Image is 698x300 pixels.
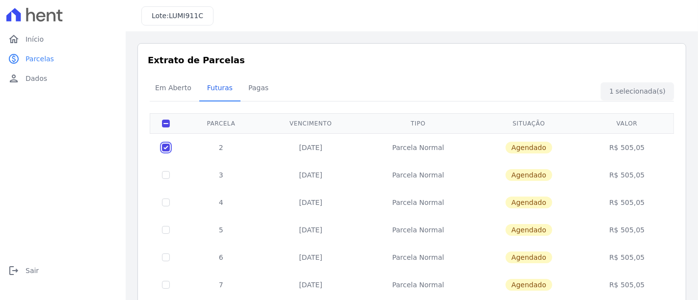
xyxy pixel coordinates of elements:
[148,53,676,67] h3: Extrato de Parcelas
[169,12,203,20] span: LUMI911C
[506,224,552,236] span: Agendado
[26,54,54,64] span: Parcelas
[506,169,552,181] span: Agendado
[4,261,122,280] a: logoutSair
[361,244,476,271] td: Parcela Normal
[261,244,361,271] td: [DATE]
[506,142,552,153] span: Agendado
[361,216,476,244] td: Parcela Normal
[361,113,476,133] th: Tipo
[261,113,361,133] th: Vencimento
[182,189,261,216] td: 4
[476,113,582,133] th: Situação
[582,244,672,271] td: R$ 505,05
[582,271,672,299] td: R$ 505,05
[26,34,44,44] span: Início
[199,76,241,101] a: Futuras
[361,189,476,216] td: Parcela Normal
[582,189,672,216] td: R$ 505,05
[4,49,122,69] a: paidParcelas
[261,161,361,189] td: [DATE]
[8,265,20,276] i: logout
[152,11,203,21] h3: Lote:
[361,271,476,299] td: Parcela Normal
[582,216,672,244] td: R$ 505,05
[361,133,476,161] td: Parcela Normal
[26,266,39,275] span: Sair
[261,189,361,216] td: [DATE]
[8,53,20,65] i: paid
[149,78,197,98] span: Em Aberto
[4,69,122,88] a: personDados
[582,113,672,133] th: Valor
[582,133,672,161] td: R$ 505,05
[8,73,20,84] i: person
[241,76,276,101] a: Pagas
[147,76,199,101] a: Em Aberto
[201,78,239,98] span: Futuras
[506,251,552,263] span: Agendado
[182,271,261,299] td: 7
[8,33,20,45] i: home
[26,74,47,83] span: Dados
[506,279,552,291] span: Agendado
[261,216,361,244] td: [DATE]
[182,161,261,189] td: 3
[361,161,476,189] td: Parcela Normal
[261,271,361,299] td: [DATE]
[261,133,361,161] td: [DATE]
[582,161,672,189] td: R$ 505,05
[182,133,261,161] td: 2
[242,78,274,98] span: Pagas
[182,244,261,271] td: 6
[182,113,261,133] th: Parcela
[4,29,122,49] a: homeInício
[182,216,261,244] td: 5
[506,197,552,208] span: Agendado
